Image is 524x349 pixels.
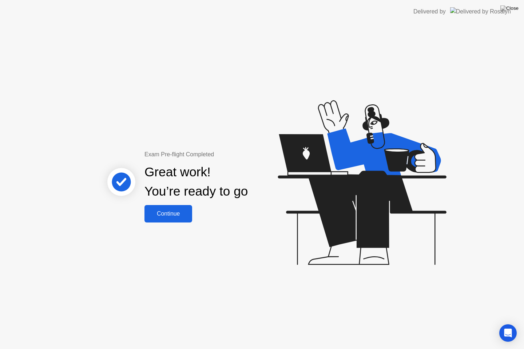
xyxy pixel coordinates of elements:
[413,7,446,16] div: Delivered by
[144,150,295,159] div: Exam Pre-flight Completed
[144,163,248,201] div: Great work! You’re ready to go
[144,205,192,222] button: Continue
[500,5,519,11] img: Close
[147,210,190,217] div: Continue
[450,7,511,16] img: Delivered by Rosalyn
[499,324,517,342] div: Open Intercom Messenger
